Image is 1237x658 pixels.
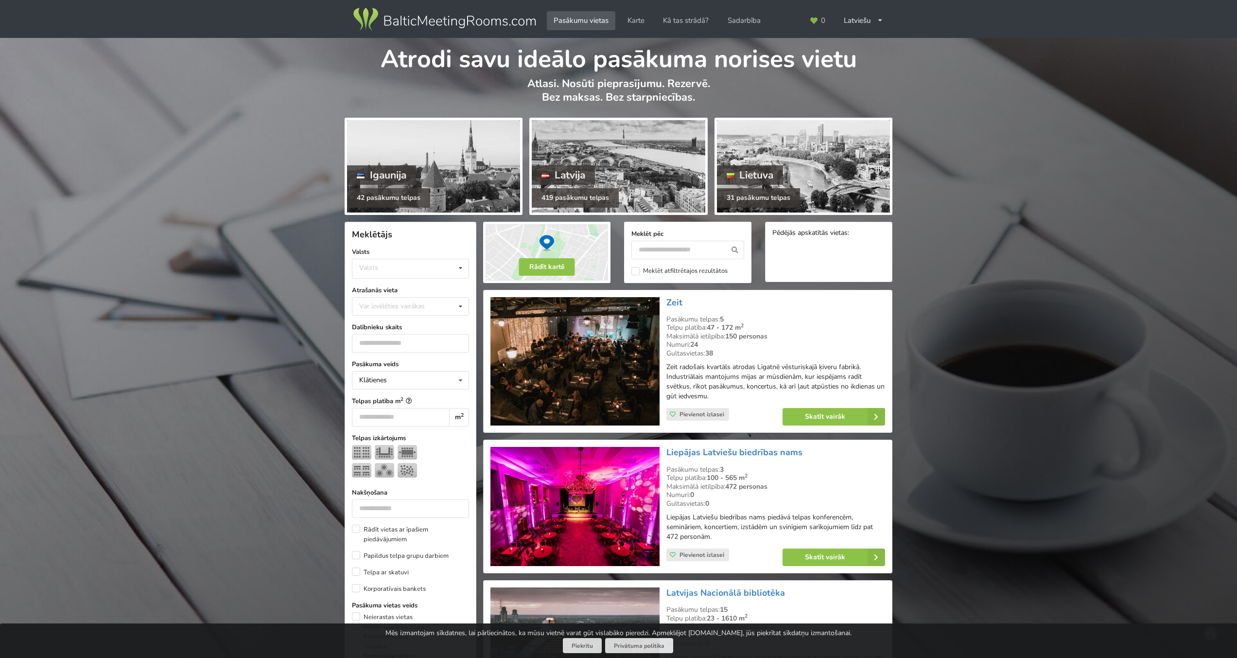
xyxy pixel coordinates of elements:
strong: 5 [720,315,724,324]
button: Piekrītu [563,638,602,653]
strong: 0 [705,499,709,508]
div: Maksimālā ietilpība: [666,622,885,631]
a: Skatīt vairāk [783,549,885,566]
a: Latvijas Nacionālā bibliotēka [666,587,785,599]
strong: 472 personas [725,482,767,491]
img: Pieņemšana [398,463,417,478]
strong: 0 [690,490,694,499]
a: Pasākumu vietas [547,11,615,30]
img: Baltic Meeting Rooms [351,6,538,33]
label: Atrašanās vieta [352,285,469,295]
label: Telpas izkārtojums [352,433,469,443]
p: Liepājas Latviešu biedrības nams piedāvā telpas konferencēm, semināriem, koncertiem, izstādēm un ... [666,513,885,542]
label: Neierastas vietas [352,612,413,622]
div: Gultasvietas: [666,349,885,358]
label: Pasākuma vietas veids [352,601,469,610]
sup: 2 [401,396,403,402]
img: U-Veids [375,445,394,460]
strong: 38 [705,349,713,358]
label: Industriālā stila telpa [352,622,424,632]
div: Numuri: [666,491,885,499]
div: Valsts [359,264,378,272]
label: Dalībnieku skaits [352,322,469,332]
div: Var izvēlēties vairākas [357,301,447,312]
div: Maksimālā ietilpība: [666,482,885,491]
a: Latvija 419 pasākumu telpas [529,118,707,215]
img: Sapulce [398,445,417,460]
a: Igaunija 42 pasākumu telpas [345,118,523,215]
strong: 47 - 172 m [707,323,744,332]
img: Konferenču centrs | Liepāja | Liepājas Latviešu biedrības nams [490,447,659,566]
div: Klātienes [359,377,387,384]
img: Bankets [375,463,394,478]
label: Valsts [352,247,469,257]
a: Lietuva 31 pasākumu telpas [714,118,892,215]
div: m [449,408,469,427]
img: Teātris [352,445,371,460]
sup: 2 [745,472,748,480]
div: Latviešu [837,11,890,30]
strong: 24 [690,340,698,349]
label: Telpas platība m [352,396,469,406]
label: Meklēt atfiltrētajos rezultātos [631,267,728,275]
p: Zeit radošais kvartāls atrodas Līgatnē vēsturiskajā ķiveru fabrikā. Industriālais mantojums mijas... [666,362,885,401]
label: Papildus telpa grupu darbiem [352,551,449,561]
div: Lietuva [717,165,784,185]
a: Kā tas strādā? [656,11,715,30]
div: 419 pasākumu telpas [532,188,619,208]
div: Numuri: [666,340,885,349]
div: Telpu platība: [666,614,885,623]
a: Liepājas Latviešu biedrības nams [666,446,802,458]
div: Pasākumu telpas: [666,315,885,324]
div: Maksimālā ietilpība: [666,332,885,341]
a: Sadarbība [721,11,767,30]
a: Skatīt vairāk [783,408,885,426]
div: Igaunija [347,165,416,185]
strong: 3 [720,465,724,474]
label: Meklēt pēc [631,229,744,239]
div: Telpu platība: [666,474,885,482]
label: Pasākuma veids [352,359,469,369]
sup: 2 [741,322,744,329]
div: Gultasvietas: [666,499,885,508]
div: Telpu platība: [666,323,885,332]
span: Pievienot izlasei [679,551,724,559]
div: 42 pasākumu telpas [347,188,430,208]
label: Nakšņošana [352,488,469,498]
button: Rādīt kartē [519,258,575,276]
strong: 100 - 565 m [707,473,748,482]
img: Klase [352,463,371,478]
p: Atlasi. Nosūti pieprasījumu. Rezervē. Bez maksas. Bez starpniecības. [345,77,892,114]
label: Rādīt vietas ar īpašiem piedāvājumiem [352,525,469,544]
img: Industriālā stila telpa | Līgatne | Zeit [490,297,659,426]
sup: 2 [461,411,464,419]
a: Karte [621,11,651,30]
strong: 462 personas [725,622,767,631]
a: Zeit [666,297,682,308]
a: Privātuma politika [605,638,673,653]
div: Latvija [532,165,595,185]
strong: 150 personas [725,332,767,341]
span: Meklētājs [352,229,392,240]
span: Pievienot izlasei [679,410,724,418]
h1: Atrodi savu ideālo pasākuma norises vietu [345,38,892,75]
label: Telpa ar skatuvi [352,568,409,577]
strong: 15 [720,605,728,614]
div: Pēdējās apskatītās vietas: [772,229,885,238]
div: 31 pasākumu telpas [717,188,800,208]
div: Pasākumu telpas: [666,465,885,474]
label: Korporatīvais bankets [352,584,426,594]
img: Rādīt kartē [483,222,610,283]
strong: 23 - 1610 m [707,614,748,623]
sup: 2 [745,612,748,620]
span: 0 [821,17,825,24]
div: Pasākumu telpas: [666,605,885,614]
